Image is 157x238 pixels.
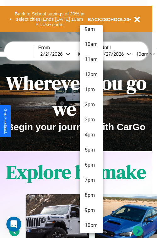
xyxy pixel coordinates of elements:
[80,97,103,112] li: 2pm
[80,173,103,188] li: 7pm
[80,37,103,52] li: 10am
[80,112,103,127] li: 3pm
[80,158,103,173] li: 6pm
[6,217,21,232] iframe: Intercom live chat
[80,67,103,82] li: 12pm
[80,127,103,142] li: 4pm
[80,142,103,158] li: 5pm
[80,203,103,218] li: 9pm
[80,82,103,97] li: 1pm
[80,188,103,203] li: 8pm
[3,108,8,134] div: Give Feedback
[80,218,103,233] li: 10pm
[80,52,103,67] li: 11am
[80,22,103,37] li: 9am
